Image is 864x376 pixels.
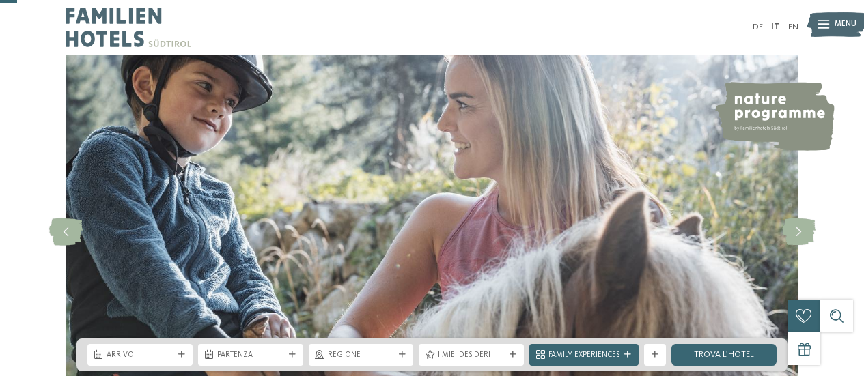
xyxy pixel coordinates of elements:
span: I miei desideri [438,350,505,361]
a: trova l’hotel [671,344,777,366]
span: Regione [328,350,395,361]
a: IT [771,23,780,31]
span: Arrivo [107,350,173,361]
a: EN [788,23,798,31]
span: Partenza [217,350,284,361]
span: Menu [835,19,856,30]
img: nature programme by Familienhotels Südtirol [714,82,835,151]
a: DE [753,23,763,31]
span: Family Experiences [548,350,619,361]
